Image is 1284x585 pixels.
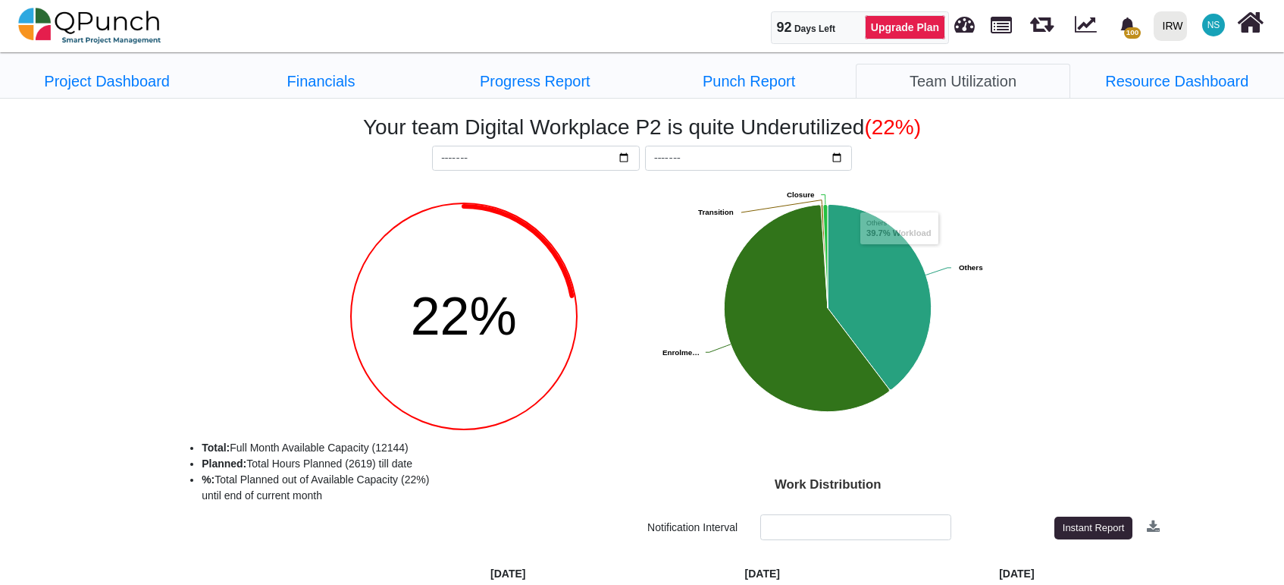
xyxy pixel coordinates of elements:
svg: bell fill [1120,17,1135,33]
a: Upgrade Plan [865,15,945,39]
span: NS [1207,20,1220,30]
li: Full Month Available Capacity (12144) [202,440,684,456]
th: [DATE] [636,564,889,584]
div: Work Distribution. Highcharts interactive chart. [653,187,1273,490]
li: Digital Workplace P2 [856,64,1069,98]
a: IRW [1147,1,1193,51]
text: Others [959,263,983,272]
a: Punch Report [642,64,856,99]
path: Others, 6,088%. Workload. [828,204,932,389]
b: %: [202,473,215,486]
path: Closure, 112%. Workload. [823,204,828,308]
svg: Interactive chart [653,187,1273,490]
div: Dynamic Report [1067,1,1110,51]
a: NS [1193,1,1234,49]
a: Financials [214,64,427,99]
li: Total Hours Planned (2619) till date [202,456,684,472]
th: [DATE] [891,564,1144,584]
img: qpunch-sp.fa6292f.png [18,3,161,49]
span: Days Left [794,24,835,34]
text: Work Distribution [775,477,881,492]
button: Instant Report [1054,517,1132,539]
span: Nadeem Sheikh [1202,14,1225,36]
text: Enrolme… [662,348,700,357]
text: Closure [787,190,815,199]
div: IRW [1163,13,1183,39]
b: Planned: [202,458,246,470]
i: Home [1237,8,1264,37]
a: Progress Report [428,64,642,99]
a: Team Utilization [856,64,1069,99]
span: (22%) [864,115,921,139]
span: Releases [1030,8,1054,33]
path: Enrolment, 9,096%. Workload. [724,205,889,412]
li: Total Planned out of Available Capacity (22%) until end of current month [202,472,684,504]
span: 92 [777,20,792,35]
text: Transition [698,208,734,216]
th: [DATE] [381,564,634,584]
span: Dashboard [954,9,975,32]
span: Projects [991,10,1012,33]
span: 100 [1124,27,1140,39]
span: 22% [411,287,517,346]
a: Resource Dashboard [1070,64,1284,99]
a: bell fill100 [1110,1,1148,49]
h2: Your team Digital Workplace P2 is quite Underutilized [11,115,1273,140]
b: Total: [202,442,230,454]
path: Transition, 48%. Workload. [821,205,828,308]
div: Notification [1114,11,1141,39]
